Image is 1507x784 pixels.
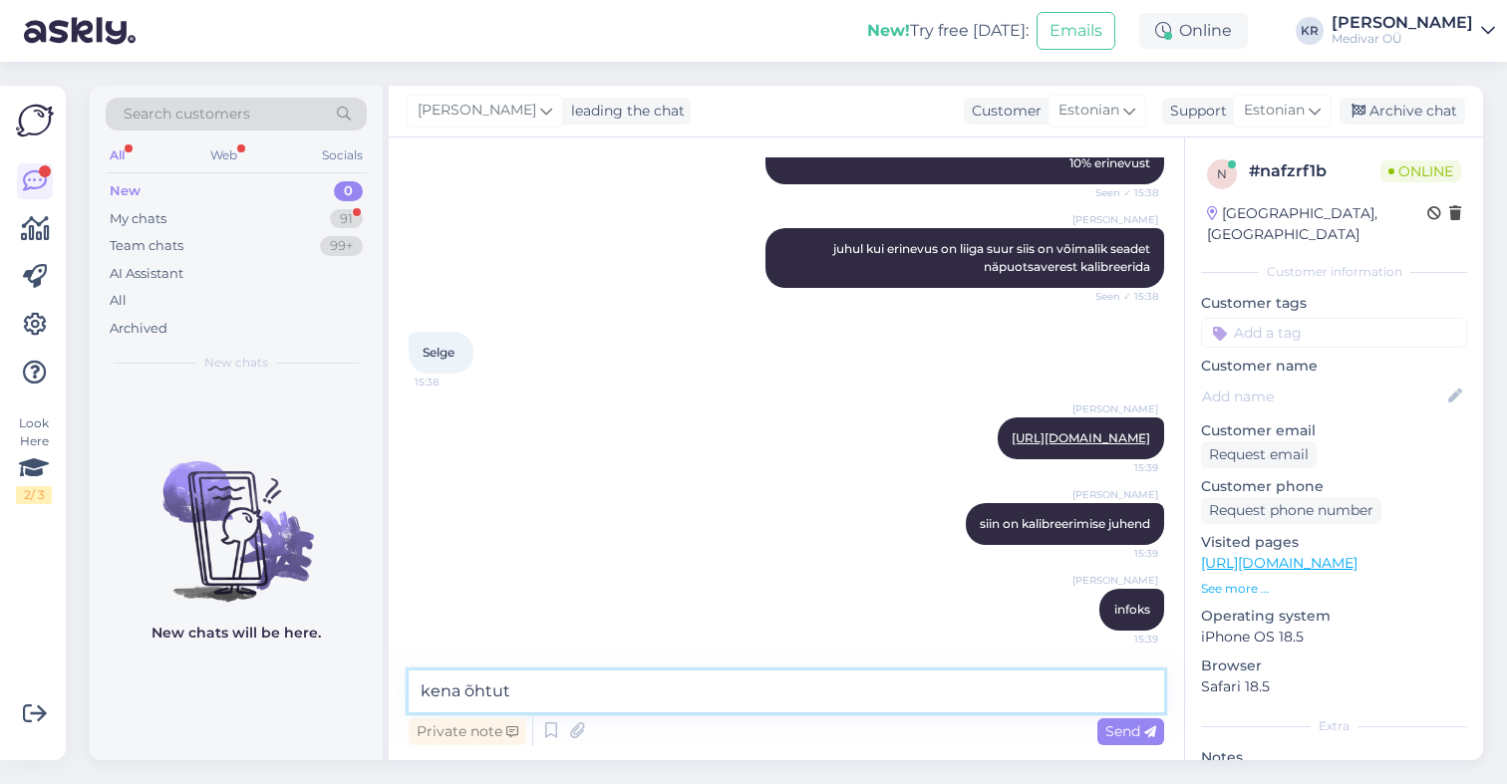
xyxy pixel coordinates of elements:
[1332,15,1495,47] a: [PERSON_NAME]Medivar OÜ
[1083,289,1158,304] span: Seen ✓ 15:38
[1072,573,1158,588] span: [PERSON_NAME]
[1037,12,1115,50] button: Emails
[1083,185,1158,200] span: Seen ✓ 15:38
[1202,386,1444,407] input: Add name
[833,241,1153,274] span: juhul kui erinevus on liiga suur siis on võimalik seadet näpuotsaverest kalibreerida
[867,21,910,40] b: New!
[1296,17,1324,45] div: KR
[415,375,489,390] span: 15:38
[1201,676,1467,697] p: Safari 18.5
[980,516,1150,531] span: siin on kalibreerimise juhend
[1201,655,1467,676] p: Browser
[1201,293,1467,314] p: Customer tags
[334,181,363,201] div: 0
[110,236,183,256] div: Team chats
[1380,160,1461,182] span: Online
[1201,627,1467,648] p: iPhone OS 18.5
[1139,13,1248,49] div: Online
[1072,487,1158,502] span: [PERSON_NAME]
[16,414,52,504] div: Look Here
[110,181,141,201] div: New
[1201,554,1357,572] a: [URL][DOMAIN_NAME]
[124,104,250,125] span: Search customers
[110,291,127,311] div: All
[1083,460,1158,475] span: 15:39
[1201,497,1381,524] div: Request phone number
[1201,318,1467,348] input: Add a tag
[16,486,52,504] div: 2 / 3
[1058,100,1119,122] span: Estonian
[1201,441,1317,468] div: Request email
[964,101,1042,122] div: Customer
[1201,263,1467,281] div: Customer information
[206,142,241,168] div: Web
[320,236,363,256] div: 99+
[110,264,183,284] div: AI Assistant
[1332,15,1473,31] div: [PERSON_NAME]
[16,102,54,139] img: Askly Logo
[1332,31,1473,47] div: Medivar OÜ
[423,345,454,360] span: Selge
[151,623,321,644] p: New chats will be here.
[204,354,268,372] span: New chats
[1114,602,1150,617] span: infoks
[1201,747,1467,768] p: Notes
[867,19,1029,43] div: Try free [DATE]:
[1244,100,1305,122] span: Estonian
[1207,203,1427,245] div: [GEOGRAPHIC_DATA], [GEOGRAPHIC_DATA]
[1201,606,1467,627] p: Operating system
[1105,722,1156,740] span: Send
[1012,430,1150,445] a: [URL][DOMAIN_NAME]
[418,100,536,122] span: [PERSON_NAME]
[90,425,383,605] img: No chats
[1201,580,1467,598] p: See more ...
[1083,632,1158,647] span: 15:39
[1201,532,1467,553] p: Visited pages
[1083,546,1158,561] span: 15:39
[563,101,685,122] div: leading the chat
[106,142,129,168] div: All
[1249,159,1380,183] div: # nafzrf1b
[318,142,367,168] div: Socials
[1201,356,1467,377] p: Customer name
[330,209,363,229] div: 91
[1201,476,1467,497] p: Customer phone
[1217,166,1227,181] span: n
[409,670,1164,712] textarea: kena õhtut
[1072,212,1158,227] span: [PERSON_NAME]
[1340,98,1465,125] div: Archive chat
[1072,401,1158,416] span: [PERSON_NAME]
[1201,420,1467,441] p: Customer email
[409,718,526,745] div: Private note
[110,319,167,339] div: Archived
[110,209,166,229] div: My chats
[1201,717,1467,735] div: Extra
[1162,101,1227,122] div: Support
